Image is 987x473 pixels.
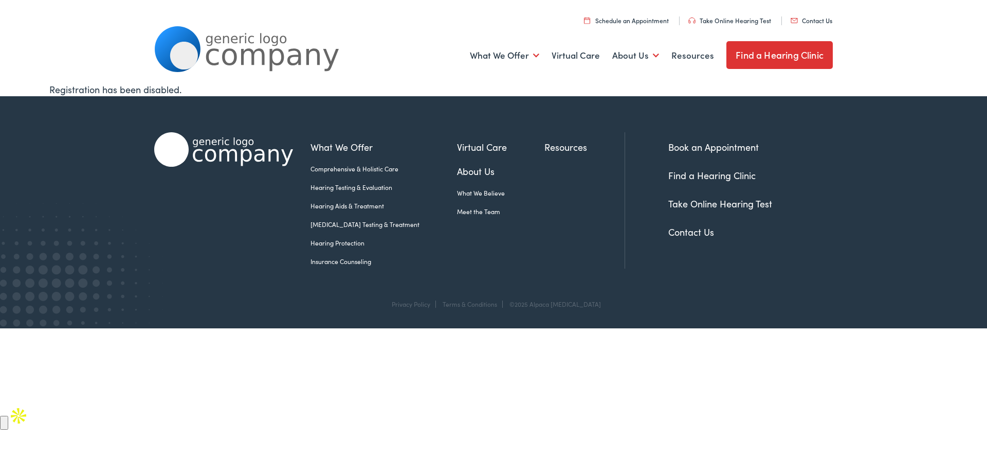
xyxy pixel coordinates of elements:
a: What We Believe [457,188,544,198]
a: Take Online Hearing Test [688,16,771,25]
a: Contact Us [668,225,714,238]
a: Hearing Aids & Treatment [310,201,457,211]
a: Hearing Protection [310,238,457,248]
a: What We Offer [470,37,539,75]
a: What We Offer [310,140,457,154]
a: [MEDICAL_DATA] Testing & Treatment [310,220,457,229]
a: Book an Appointment [668,141,759,153]
a: Privacy Policy [392,300,430,308]
a: About Us [457,164,544,178]
div: Registration has been disabled. [49,82,938,96]
a: Virtual Care [457,140,544,154]
a: Take Online Hearing Test [668,197,772,210]
a: Hearing Testing & Evaluation [310,183,457,192]
img: utility icon [791,18,798,23]
a: Insurance Counseling [310,257,457,266]
img: Alpaca Audiology [154,132,293,167]
a: Virtual Care [552,37,600,75]
img: utility icon [688,17,696,24]
a: Resources [544,140,625,154]
img: Apollo [8,406,29,426]
a: Schedule an Appointment [584,16,669,25]
img: utility icon [584,17,590,24]
div: ©2025 Alpaca [MEDICAL_DATA] [504,301,601,308]
a: Comprehensive & Holistic Care [310,164,457,173]
a: Contact Us [791,16,832,25]
a: Find a Hearing Clinic [726,41,833,69]
a: Meet the Team [457,207,544,216]
a: Terms & Conditions [443,300,497,308]
a: Find a Hearing Clinic [668,169,756,182]
a: About Us [612,37,659,75]
a: Resources [671,37,714,75]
